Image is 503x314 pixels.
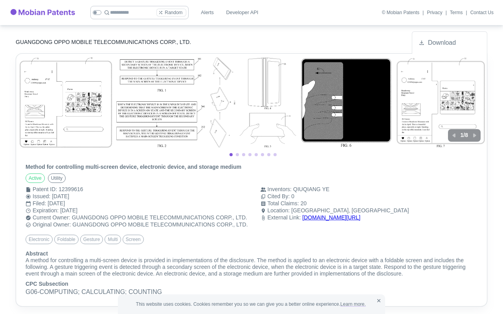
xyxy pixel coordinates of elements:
[26,281,477,287] h6: CPC Subsection
[340,301,366,307] a: Learn more.
[419,38,487,47] a: Download
[26,287,477,297] p: G06 - COMPUTING; CALCULATING; COUNTING
[123,236,143,243] span: screen
[33,207,59,214] div: Expiration :
[428,38,456,47] span: Download
[80,235,103,244] div: gesture
[422,9,424,16] div: |
[48,200,248,207] div: [DATE]
[302,214,360,221] a: [DOMAIN_NAME][URL]
[446,9,447,16] div: |
[54,235,79,244] div: foldable
[268,214,301,221] div: External Link :
[55,236,78,243] span: foldable
[26,236,52,243] span: electronic
[33,193,50,200] div: Issued :
[268,200,299,207] div: Total Claims :
[427,10,442,15] a: Privacy
[291,207,425,214] div: [GEOGRAPHIC_DATA], [GEOGRAPHIC_DATA]
[209,57,235,148] img: US12399616-20250826-D00002.png
[26,257,477,277] p: A method for controlling a multi-screen device is provided in implementations of the disclosure. ...
[72,221,248,228] a: GUANGDONG OPPO MOBILE TELECOMMUNICATIONS CORP., LTD.
[16,33,191,52] a: GUANGDONG OPPO MOBILE TELECOMMUNICATIONS CORP., LTD.
[136,301,367,308] span: This website uses cookies. Cookies remember you so we can give you a better online experience.
[19,57,112,148] img: US12399616-20250826-D00000.png
[300,57,393,148] img: US12399616-20250826-D00004.png
[293,186,329,192] a: QIUQIANG YE
[461,132,468,139] h6: 1 / 8
[291,193,425,200] div: 0
[33,221,71,228] div: Original Owner :
[33,186,57,193] div: Patent ID :
[450,10,463,15] a: Terms
[52,193,248,200] div: [DATE]
[268,186,292,193] div: Inventors :
[470,10,494,15] a: Contact Us
[33,200,46,207] div: Filed :
[301,200,426,207] div: 20
[268,207,290,214] div: Location :
[105,236,120,243] span: multi
[156,9,186,16] button: Random
[466,9,467,16] div: |
[268,193,290,200] div: Cited By :
[72,214,247,221] a: GUANGDONG OPPO MOBILE TELECOMMUNICATIONS CORP., LTD.
[81,236,103,243] span: gesture
[26,250,477,257] h6: Abstract
[116,57,206,148] img: US12399616-20250826-D00001.png
[33,214,70,221] div: Current Owner :
[123,235,144,244] div: screen
[239,57,297,148] img: US12399616-20250826-D00003.png
[26,164,477,170] h6: Method for controlling multi-screen device, electronic device, and storage medium
[223,5,262,20] a: Developer API
[59,186,248,193] div: 12399616
[195,5,220,20] a: Alerts
[60,207,248,214] div: [DATE]
[26,235,53,244] div: electronic
[382,10,420,15] div: © Mobian Patents
[105,235,121,244] div: multi
[396,57,486,148] img: US12399616-20250826-D00005.png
